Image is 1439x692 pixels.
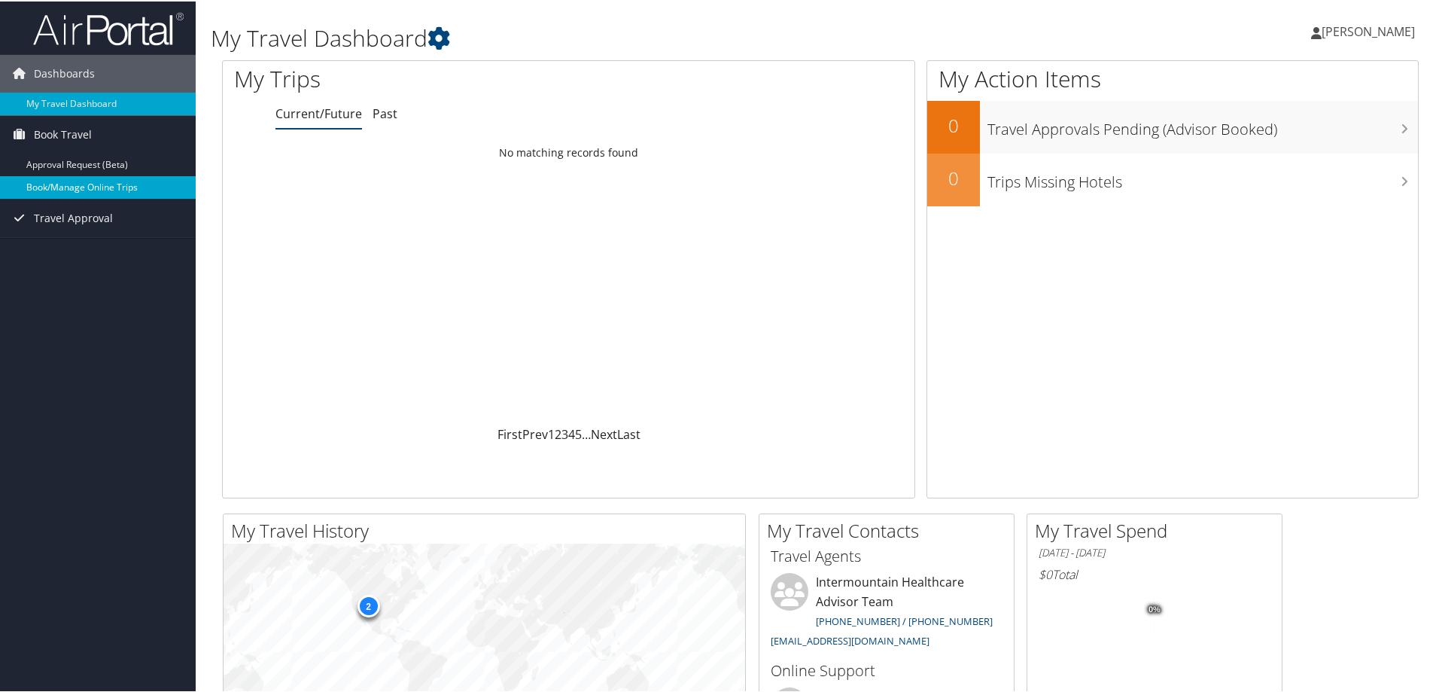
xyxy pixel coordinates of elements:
a: [PHONE_NUMBER] / [PHONE_NUMBER] [816,613,993,626]
a: 5 [575,425,582,441]
a: First [497,425,522,441]
span: $0 [1039,565,1052,581]
a: 0Travel Approvals Pending (Advisor Booked) [927,99,1418,152]
a: Last [617,425,640,441]
tspan: 0% [1148,604,1161,613]
a: 4 [568,425,575,441]
h3: Travel Agents [771,544,1002,565]
div: 2 [357,593,379,616]
a: 1 [548,425,555,441]
h1: My Trips [234,62,615,93]
span: Travel Approval [34,198,113,236]
a: [EMAIL_ADDRESS][DOMAIN_NAME] [771,633,929,646]
a: 0Trips Missing Hotels [927,152,1418,205]
h2: My Travel Contacts [767,517,1014,542]
a: Next [591,425,617,441]
span: … [582,425,591,441]
h1: My Travel Dashboard [211,21,1024,53]
a: Past [373,104,397,120]
h2: 0 [927,111,980,137]
h3: Travel Approvals Pending (Advisor Booked) [987,110,1418,139]
h6: Total [1039,565,1270,581]
h6: [DATE] - [DATE] [1039,544,1270,559]
a: 3 [561,425,568,441]
h3: Trips Missing Hotels [987,163,1418,191]
a: Current/Future [275,104,362,120]
span: Dashboards [34,53,95,91]
h2: My Travel History [231,517,745,542]
h3: Online Support [771,659,1002,680]
span: [PERSON_NAME] [1322,22,1415,38]
span: Book Travel [34,114,92,152]
h2: My Travel Spend [1035,517,1282,542]
img: airportal-logo.png [33,10,184,45]
td: No matching records found [223,138,914,165]
a: 2 [555,425,561,441]
a: [PERSON_NAME] [1311,8,1430,53]
li: Intermountain Healthcare Advisor Team [763,572,1010,652]
h2: 0 [927,164,980,190]
h1: My Action Items [927,62,1418,93]
a: Prev [522,425,548,441]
